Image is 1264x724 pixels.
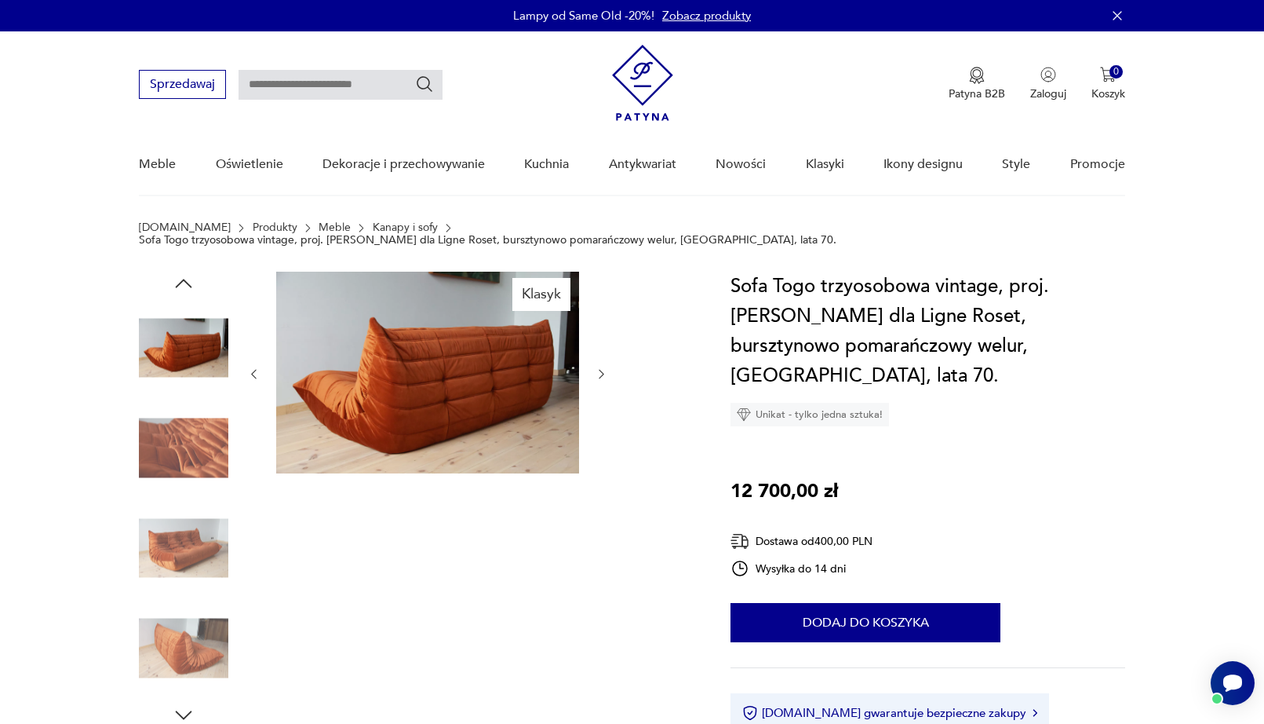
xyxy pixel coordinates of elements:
a: Meble [139,134,176,195]
a: Oświetlenie [216,134,283,195]
p: Sofa Togo trzyosobowa vintage, proj. [PERSON_NAME] dla Ligne Roset, bursztynowo pomarańczowy welu... [139,234,836,247]
a: Nowości [716,134,766,195]
button: Dodaj do koszyka [730,603,1000,642]
a: [DOMAIN_NAME] [139,221,231,234]
img: Ikona strzałki w prawo [1033,709,1037,717]
p: Koszyk [1091,86,1125,101]
a: Kanapy i sofy [373,221,438,234]
div: Klasyk [512,278,570,311]
img: Zdjęcie produktu Sofa Togo trzyosobowa vintage, proj. M. Ducaroy dla Ligne Roset, bursztynowo pom... [139,303,228,393]
button: 0Koszyk [1091,67,1125,101]
p: Patyna B2B [949,86,1005,101]
a: Style [1002,134,1030,195]
img: Ikona koszyka [1100,67,1116,82]
button: Zaloguj [1030,67,1066,101]
div: Wysyłka do 14 dni [730,559,872,578]
div: Unikat - tylko jedna sztuka! [730,403,889,426]
a: Ikony designu [883,134,963,195]
a: Ikona medaluPatyna B2B [949,67,1005,101]
img: Zdjęcie produktu Sofa Togo trzyosobowa vintage, proj. M. Ducaroy dla Ligne Roset, bursztynowo pom... [139,404,228,493]
iframe: Smartsupp widget button [1211,661,1255,705]
button: [DOMAIN_NAME] gwarantuje bezpieczne zakupy [742,705,1036,721]
a: Meble [319,221,351,234]
img: Ikona dostawy [730,532,749,551]
a: Dekoracje i przechowywanie [322,134,485,195]
img: Ikona diamentu [737,408,751,422]
button: Patyna B2B [949,67,1005,101]
a: Antykwariat [609,134,676,195]
button: Szukaj [415,75,434,93]
a: Produkty [253,221,297,234]
p: Zaloguj [1030,86,1066,101]
button: Sprzedawaj [139,70,226,99]
div: Dostawa od 400,00 PLN [730,532,872,551]
a: Kuchnia [524,134,569,195]
a: Promocje [1070,134,1125,195]
div: 0 [1109,65,1123,79]
h1: Sofa Togo trzyosobowa vintage, proj. [PERSON_NAME] dla Ligne Roset, bursztynowo pomarańczowy welu... [730,272,1125,391]
a: Klasyki [806,134,844,195]
p: Lampy od Same Old -20%! [513,8,654,24]
img: Ikona certyfikatu [742,705,758,721]
img: Zdjęcie produktu Sofa Togo trzyosobowa vintage, proj. M. Ducaroy dla Ligne Roset, bursztynowo pom... [139,604,228,693]
a: Zobacz produkty [662,8,751,24]
a: Sprzedawaj [139,80,226,91]
img: Zdjęcie produktu Sofa Togo trzyosobowa vintage, proj. M. Ducaroy dla Ligne Roset, bursztynowo pom... [276,272,579,474]
img: Ikonka użytkownika [1040,67,1056,82]
img: Zdjęcie produktu Sofa Togo trzyosobowa vintage, proj. M. Ducaroy dla Ligne Roset, bursztynowo pom... [139,503,228,593]
p: 12 700,00 zł [730,477,838,506]
img: Ikona medalu [969,67,985,84]
img: Patyna - sklep z meblami i dekoracjami vintage [612,45,673,121]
